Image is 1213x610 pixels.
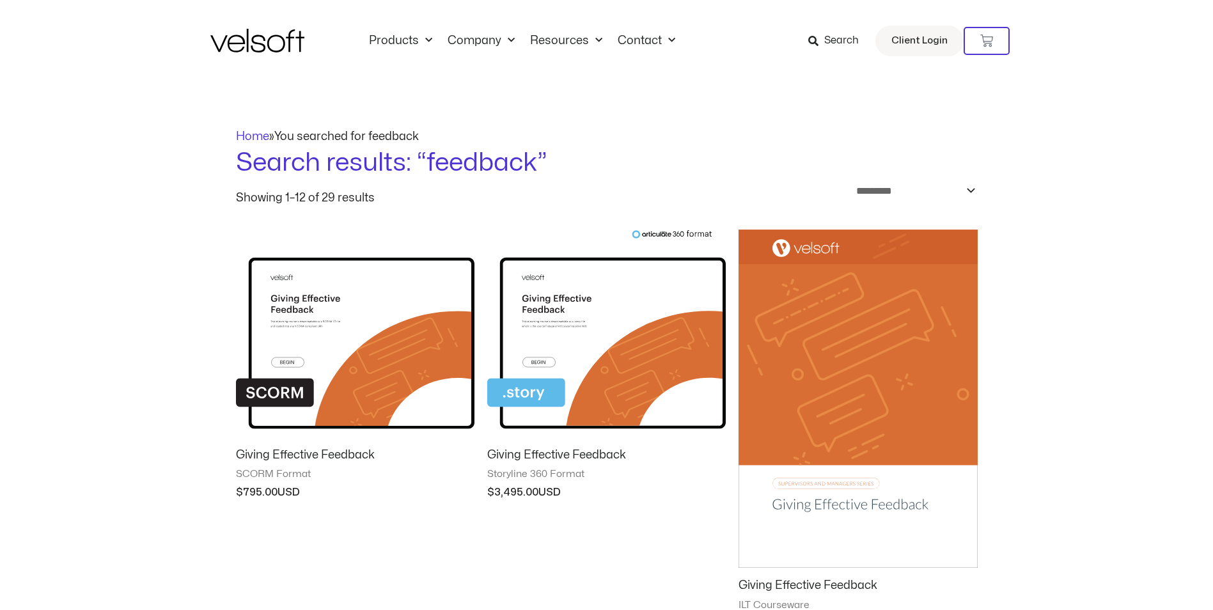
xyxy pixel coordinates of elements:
span: $ [236,487,243,497]
a: Giving Effective Feedback [487,448,726,468]
h2: Giving Effective Feedback [487,448,726,462]
a: ProductsMenu Toggle [361,34,440,48]
span: Client Login [891,33,948,49]
h1: Search results: “feedback” [236,145,978,181]
img: Velsoft Training Materials [210,29,304,52]
a: Home [236,131,269,142]
a: Giving Effective Feedback [236,448,474,468]
a: Client Login [875,26,964,56]
a: CompanyMenu Toggle [440,34,522,48]
select: Shop order [848,181,978,201]
bdi: 795.00 [236,487,278,497]
span: Search [824,33,859,49]
nav: Menu [361,34,683,48]
span: You searched for feedback [274,131,419,142]
p: Showing 1–12 of 29 results [236,192,375,204]
h2: Giving Effective Feedback [236,448,474,462]
a: Search [808,30,868,52]
span: » [236,131,419,142]
a: Giving Effective Feedback [739,578,977,598]
img: Giving Effective Feedback [487,230,726,437]
span: SCORM Format [236,468,474,481]
span: $ [487,487,494,497]
span: Storyline 360 Format [487,468,726,481]
bdi: 3,495.00 [487,487,538,497]
a: ResourcesMenu Toggle [522,34,610,48]
img: Giving Effective Feedback [236,230,474,437]
h2: Giving Effective Feedback [739,578,977,593]
a: ContactMenu Toggle [610,34,683,48]
img: Giving Effective Feedback [739,230,977,568]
